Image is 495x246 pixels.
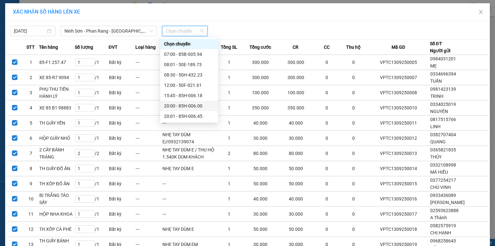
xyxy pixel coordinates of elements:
td: / 1 [75,85,109,100]
span: CC [324,44,330,51]
td: 50.000 [243,176,278,191]
td: TH XỐP CÀ PHÊ [39,222,75,237]
td: VPTC1309250018 [367,222,430,237]
td: 0 [340,85,367,100]
td: 300.000 [243,70,278,85]
td: 40.000 [243,191,278,207]
td: --- [135,116,162,131]
td: 80.000 [278,146,314,161]
div: 08:01 - 50E-189.73 [164,61,214,68]
td: Bất kỳ [109,176,135,191]
td: 0 [314,207,340,222]
td: VPTC1309250017 [367,207,430,222]
span: 0334025019 [430,102,456,107]
td: 0 [340,55,367,70]
td: 50.000 [278,176,314,191]
span: XÁC NHẬN SỐ HÀNG LÊN XE [13,9,80,15]
td: 300.000 [278,55,314,70]
span: 0933436089 [430,193,456,198]
span: 02593623888 [430,208,459,213]
div: 07:00 - 85B-005.94 [164,51,214,58]
td: 350.000 [278,100,314,116]
td: 30.000 [243,131,278,146]
td: --- [162,116,216,131]
td: 1 [23,55,39,70]
td: 50.000 [243,161,278,176]
td: 10 [23,191,39,207]
td: 1 [216,176,243,191]
td: 2 [23,70,39,85]
td: Bất kỳ [109,70,135,85]
td: 0 [340,70,367,85]
td: 50.000 [278,222,314,237]
span: CHỊ HẠNH [430,230,451,235]
span: 0334696394 [430,71,456,77]
td: 0 [340,131,367,146]
td: TH GIẤY ĐỒ ĂN [39,161,75,176]
td: --- [135,176,162,191]
td: 1 [216,131,243,146]
b: Biên nhận gởi hàng hóa [42,9,62,62]
td: Bất kỳ [109,222,135,237]
td: NHẸ TAY DÙM E [162,161,216,176]
td: 0 [314,131,340,146]
td: 1 [216,100,243,116]
span: 0382707404 [430,132,456,137]
td: 1 [216,222,243,237]
div: 20:00 - 85H-006.00 [164,102,214,109]
td: 0 [340,146,367,161]
span: 0582575919 [430,223,456,228]
span: Tên hàng [39,44,58,51]
td: / 2 [75,146,109,161]
span: 0332108998 [430,162,456,168]
td: 0 [340,207,367,222]
td: Bất kỳ [109,146,135,161]
td: --- [135,207,162,222]
span: Tổng cước [249,44,271,51]
span: 0984031201 [430,56,456,61]
td: 1 [216,116,243,131]
span: A Thành [430,215,447,220]
td: XE 85-R7 9094 [39,70,75,85]
span: LINH [430,124,441,129]
td: VPTC1309250011 [367,116,430,131]
td: PHỤ THU TIỀN HÀNH LÝ [39,85,75,100]
td: NHẸ TAY DÙM E / THU HỘ 1.540K DÙM KHÁCH [162,146,216,161]
td: 2 [216,146,243,161]
td: 5 [23,116,39,131]
span: MẸ [430,63,437,68]
td: Bất kỳ [109,55,135,70]
td: HỘP GIẤY NHỎ [39,131,75,146]
td: --- [135,161,162,176]
td: Bất kỳ [109,100,135,116]
td: 1 [216,70,243,85]
div: Số ĐT Người gửi [430,40,451,54]
span: 0365821835 [430,147,456,152]
td: 85-F1 257.47 [39,55,75,70]
div: 12:00 - 50F-021.61 [164,82,214,89]
span: Tổng SL [221,44,237,51]
td: --- [135,146,162,161]
td: XE 85 B1 98883 [39,100,75,116]
td: 30.000 [243,207,278,222]
span: 0817515766 [430,117,456,122]
td: 0 [314,222,340,237]
span: Chọn chuyến [166,26,204,36]
td: / 1 [75,207,109,222]
td: 0 [340,191,367,207]
td: VPTC1309250015 [367,176,430,191]
td: 1 [216,191,243,207]
td: 50.000 [243,222,278,237]
td: 1 [216,161,243,176]
td: TH XỐP ĐỒ ĂN [39,176,75,191]
td: 9 [23,176,39,191]
td: 7 [23,146,39,161]
span: CHÚ VINH [430,185,451,190]
td: 0 [314,191,340,207]
td: VPTC1309250012 [367,131,430,146]
td: --- [162,207,216,222]
td: 100.000 [243,85,278,100]
td: NHẸ TAY DÙM E [162,222,216,237]
td: 0 [314,116,340,131]
td: 0 [340,100,367,116]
